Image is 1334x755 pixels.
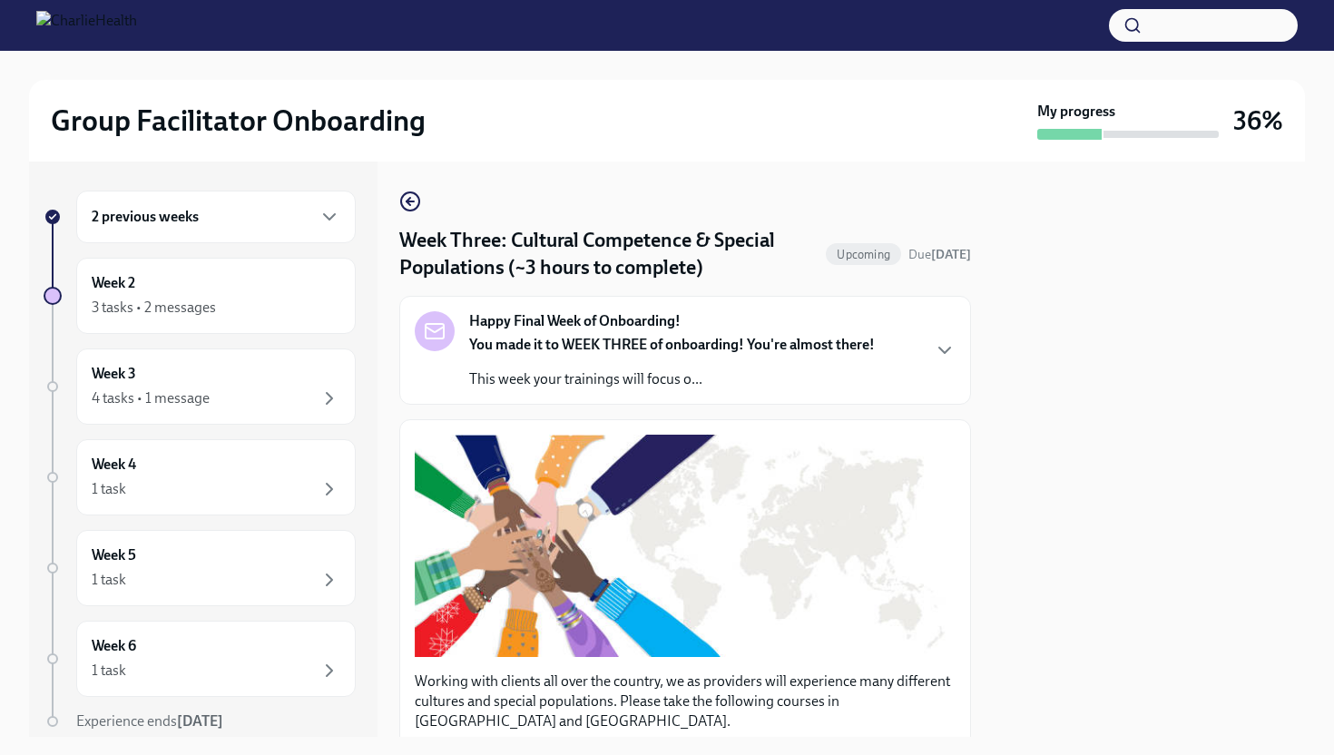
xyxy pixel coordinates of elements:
[931,247,971,262] strong: [DATE]
[415,435,956,656] button: Zoom image
[399,227,819,281] h4: Week Three: Cultural Competence & Special Populations (~3 hours to complete)
[415,672,956,731] p: Working with clients all over the country, we as providers will experience many different culture...
[469,311,681,331] strong: Happy Final Week of Onboarding!
[177,712,223,730] strong: [DATE]
[92,455,136,475] h6: Week 4
[92,273,135,293] h6: Week 2
[92,207,199,227] h6: 2 previous weeks
[76,712,223,730] span: Experience ends
[92,636,136,656] h6: Week 6
[92,479,126,499] div: 1 task
[908,246,971,263] span: August 25th, 2025 10:00
[908,247,971,262] span: Due
[1037,102,1115,122] strong: My progress
[469,369,875,389] p: This week your trainings will focus o...
[92,364,136,384] h6: Week 3
[92,661,126,681] div: 1 task
[44,439,356,515] a: Week 41 task
[44,621,356,697] a: Week 61 task
[44,258,356,334] a: Week 23 tasks • 2 messages
[92,545,136,565] h6: Week 5
[36,11,137,40] img: CharlieHealth
[469,336,875,353] strong: You made it to WEEK THREE of onboarding! You're almost there!
[44,530,356,606] a: Week 51 task
[92,570,126,590] div: 1 task
[826,248,901,261] span: Upcoming
[51,103,426,139] h2: Group Facilitator Onboarding
[76,191,356,243] div: 2 previous weeks
[1233,104,1283,137] h3: 36%
[92,388,210,408] div: 4 tasks • 1 message
[92,298,216,318] div: 3 tasks • 2 messages
[44,348,356,425] a: Week 34 tasks • 1 message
